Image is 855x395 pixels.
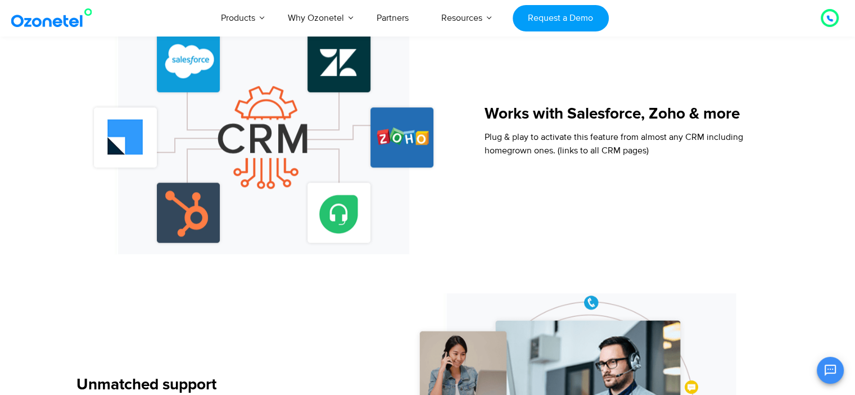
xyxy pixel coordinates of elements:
span: Plug & play to activate this feature from almost any CRM including homegrown ones. (links to all ... [485,131,743,156]
a: Request a Demo [513,5,609,31]
h5: Unmatched support [76,377,372,393]
button: Open chat [817,357,844,384]
h5: Works with Salesforce, Zoho & more [485,106,744,122]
